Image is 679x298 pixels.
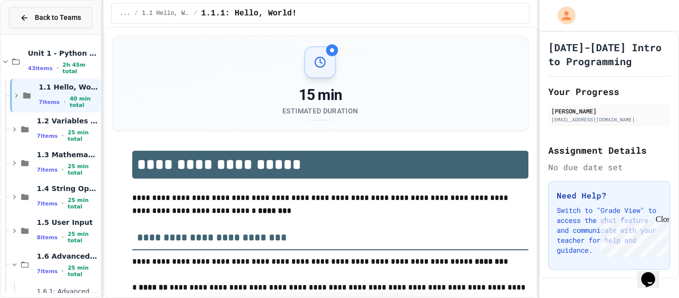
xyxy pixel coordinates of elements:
[64,98,66,106] span: •
[39,83,98,92] span: 1.1 Hello, World!
[62,132,64,140] span: •
[557,205,662,255] p: Switch to "Grade View" to access the chat feature and communicate with your teacher for help and ...
[39,99,60,105] span: 7 items
[37,200,58,207] span: 7 items
[551,116,667,123] div: [EMAIL_ADDRESS][DOMAIN_NAME]
[62,233,64,241] span: •
[62,267,64,275] span: •
[28,49,98,58] span: Unit 1 - Python Basics
[57,64,59,72] span: •
[62,166,64,174] span: •
[134,9,138,17] span: /
[37,252,98,261] span: 1.6 Advanced Math
[201,7,297,19] span: 1.1.1: Hello, World!
[120,9,131,17] span: ...
[37,116,98,125] span: 1.2 Variables and Data Types
[68,197,98,210] span: 25 min total
[548,143,670,157] h2: Assignment Details
[194,9,197,17] span: /
[596,215,669,257] iframe: chat widget
[70,96,98,108] span: 40 min total
[551,106,667,115] div: [PERSON_NAME]
[62,199,64,207] span: •
[4,4,69,63] div: Chat with us now!Close
[37,288,98,296] span: 1.6.1: Advanced Math
[557,190,662,201] h3: Need Help?
[63,62,98,75] span: 2h 45m total
[37,218,98,227] span: 1.5 User Input
[37,268,58,275] span: 7 items
[548,161,670,173] div: No due date set
[37,184,98,193] span: 1.4 String Operators
[282,106,358,116] div: Estimated Duration
[37,150,98,159] span: 1.3 Mathematical Operators
[547,4,578,27] div: My Account
[37,133,58,139] span: 7 items
[68,265,98,278] span: 25 min total
[37,234,58,241] span: 8 items
[548,40,670,68] h1: [DATE]-[DATE] Intro to Programming
[9,7,92,28] button: Back to Teams
[68,129,98,142] span: 25 min total
[637,258,669,288] iframe: chat widget
[35,12,81,23] span: Back to Teams
[142,9,190,17] span: 1.1 Hello, World!
[68,163,98,176] span: 25 min total
[37,167,58,173] span: 7 items
[68,231,98,244] span: 25 min total
[28,65,53,72] span: 43 items
[548,85,670,99] h2: Your Progress
[282,86,358,104] div: 15 min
